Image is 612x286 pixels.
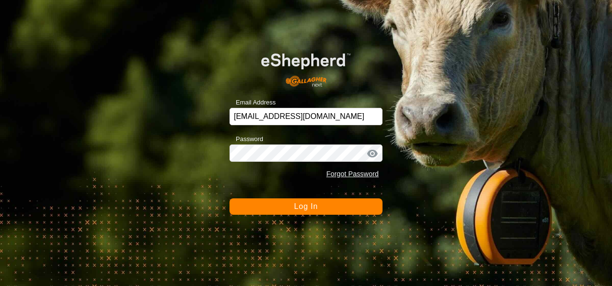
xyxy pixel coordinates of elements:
[229,108,382,125] input: Email Address
[229,134,263,144] label: Password
[326,170,379,178] a: Forgot Password
[245,40,367,92] img: E-shepherd Logo
[229,98,276,107] label: Email Address
[229,198,382,215] button: Log In
[294,202,318,210] span: Log In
